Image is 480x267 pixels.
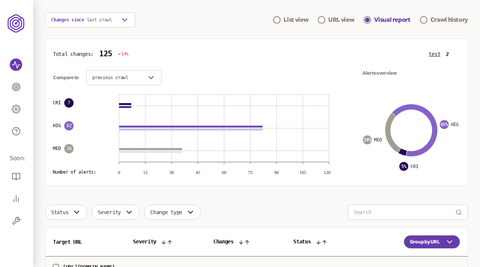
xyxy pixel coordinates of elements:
[45,228,125,256] th: Target URL
[286,228,366,256] th: Status
[429,51,440,57] button: test
[53,75,79,81] span: Compare to
[125,228,205,256] th: Severity
[364,137,372,142] text: 28 %
[92,75,128,81] span: previous crawl
[51,209,68,215] span: Status
[324,170,331,175] tspan: 120
[64,144,74,153] span: 36
[411,164,418,169] text: CRI
[401,164,407,169] text: 5 %
[150,209,182,215] span: Change type
[144,205,201,220] button: Change type
[374,137,382,142] text: MED
[273,12,468,27] div: Navigation
[328,15,354,24] div: URL view
[53,123,60,129] span: HIG
[10,154,23,163] span: Soon:
[64,98,74,108] span: 7
[222,170,226,175] tspan: 60
[273,15,308,24] a: List view
[53,169,96,175] p: Number of alerts:
[362,70,460,76] span: Alerts overview
[284,15,308,24] div: List view
[98,209,121,215] span: Severity
[87,17,112,22] span: last crawl
[45,12,135,27] button: Changes since last crawl
[53,100,60,106] span: CRI
[274,170,279,175] tspan: 90
[51,17,112,23] p: Changes since
[451,122,459,127] text: HIG
[118,51,128,57] span: 14%
[318,15,354,24] a: URL view
[248,170,252,175] tspan: 75
[430,15,468,24] div: Crawl history
[299,170,306,175] tspan: 105
[404,235,460,249] button: Group by URL
[45,205,87,220] button: Status
[354,205,456,219] input: Search
[169,170,174,175] tspan: 30
[86,70,162,85] button: previous crawl
[64,121,74,130] span: 82
[53,51,94,57] p: Total changes:
[364,15,410,24] a: Visual report
[420,15,468,24] a: Crawl history
[441,122,449,127] text: 65 %
[53,145,60,151] span: MED
[92,205,140,220] button: Severity
[206,228,286,256] th: Changes
[410,239,440,245] span: Group by URL
[143,170,148,175] tspan: 15
[374,15,410,24] div: Visual report
[446,51,449,57] p: 2
[99,49,112,58] p: 125
[118,170,120,175] tspan: 0
[196,170,200,175] tspan: 45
